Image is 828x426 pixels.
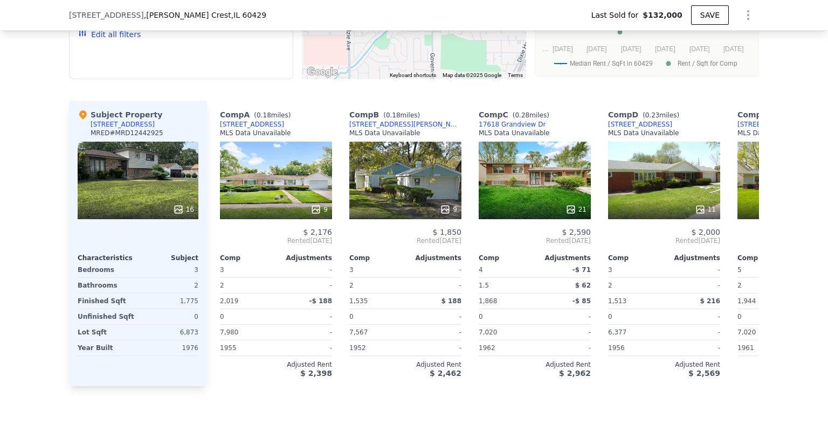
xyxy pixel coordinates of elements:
div: - [537,325,591,340]
div: 3 [140,262,198,277]
div: 1,775 [140,294,198,309]
div: MLS Data Unavailable [608,129,679,137]
span: -$ 85 [572,297,591,305]
div: - [408,262,461,277]
span: 7,567 [349,329,368,336]
div: MLS Data Unavailable [479,129,550,137]
div: 1.5 [479,278,533,293]
span: Rented [DATE] [349,236,461,245]
div: MLS Data Unavailable [220,129,291,137]
span: 2,019 [220,297,238,305]
div: [STREET_ADDRESS] [220,120,284,129]
span: $ 1,850 [433,228,461,236]
div: 1952 [349,340,403,355]
span: ( miles) [250,111,295,119]
div: 2 [608,278,662,293]
span: 1,535 [349,297,368,305]
span: 3 [608,266,612,274]
button: Edit all filters [78,29,141,40]
text: [DATE] [655,45,675,53]
div: Adjustments [405,254,461,262]
span: $ 2,569 [688,369,720,378]
div: Bedrooms [78,262,136,277]
span: $ 2,000 [692,228,720,236]
div: MLS Data Unavailable [349,129,420,137]
div: Subject Property [78,109,162,120]
span: ( miles) [638,111,684,119]
text: [DATE] [553,45,573,53]
div: - [666,278,720,293]
button: Keyboard shortcuts [390,72,436,79]
div: [STREET_ADDRESS] [91,120,155,129]
div: 6,873 [140,325,198,340]
span: $132,000 [643,10,682,20]
span: 3 [220,266,224,274]
div: - [408,340,461,355]
div: 21 [565,204,586,215]
span: 0.18 [386,111,401,119]
div: Adjustments [535,254,591,262]
a: Terms (opens in new tab) [508,72,523,78]
span: $ 2,398 [300,369,332,378]
span: ( miles) [508,111,554,119]
span: 0 [737,313,742,320]
div: 2 [737,278,791,293]
div: 9 [440,204,457,215]
div: 1955 [220,340,274,355]
span: $ 2,176 [303,228,332,236]
span: 7,020 [479,329,497,336]
div: - [666,325,720,340]
div: - [278,278,332,293]
span: -$ 71 [572,266,591,274]
div: 1961 [737,340,791,355]
div: [STREET_ADDRESS] [608,120,672,129]
div: - [408,278,461,293]
span: Rented [DATE] [220,236,332,245]
span: $ 216 [700,297,720,305]
div: [STREET_ADDRESS][PERSON_NAME] [349,120,461,129]
button: SAVE [691,5,729,25]
div: 1956 [608,340,662,355]
div: - [278,262,332,277]
div: Comp [220,254,276,262]
span: 0 [479,313,483,320]
span: $ 2,462 [430,369,461,378]
div: - [666,262,720,277]
span: 0.18 [257,111,271,119]
div: 9 [310,204,328,215]
div: Bathrooms [78,278,136,293]
span: 6,377 [608,329,626,336]
img: Google [305,65,340,79]
div: Adjusted Rent [608,360,720,369]
div: - [408,309,461,324]
span: 0.28 [515,111,529,119]
span: 0 [220,313,224,320]
span: 0 [608,313,612,320]
div: 11 [695,204,716,215]
span: -$ 188 [309,297,332,305]
div: Adjustments [276,254,332,262]
text: [DATE] [621,45,641,53]
div: - [537,340,591,355]
span: 7,020 [737,329,756,336]
div: Comp A [220,109,295,120]
div: 2 [140,278,198,293]
span: $ 188 [441,297,461,305]
div: - [537,309,591,324]
div: 2 [220,278,274,293]
div: Year Built [78,340,136,355]
span: , IL 60429 [231,11,266,19]
span: 1,513 [608,297,626,305]
div: 1962 [479,340,533,355]
div: Characteristics [78,254,138,262]
div: Comp [349,254,405,262]
a: [STREET_ADDRESS] [737,120,802,129]
div: Finished Sqft [78,294,136,309]
div: Adjusted Rent [220,360,332,369]
div: Subject [138,254,198,262]
span: 0.23 [645,111,660,119]
div: 16 [173,204,194,215]
div: - [278,309,332,324]
span: 1,868 [479,297,497,305]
